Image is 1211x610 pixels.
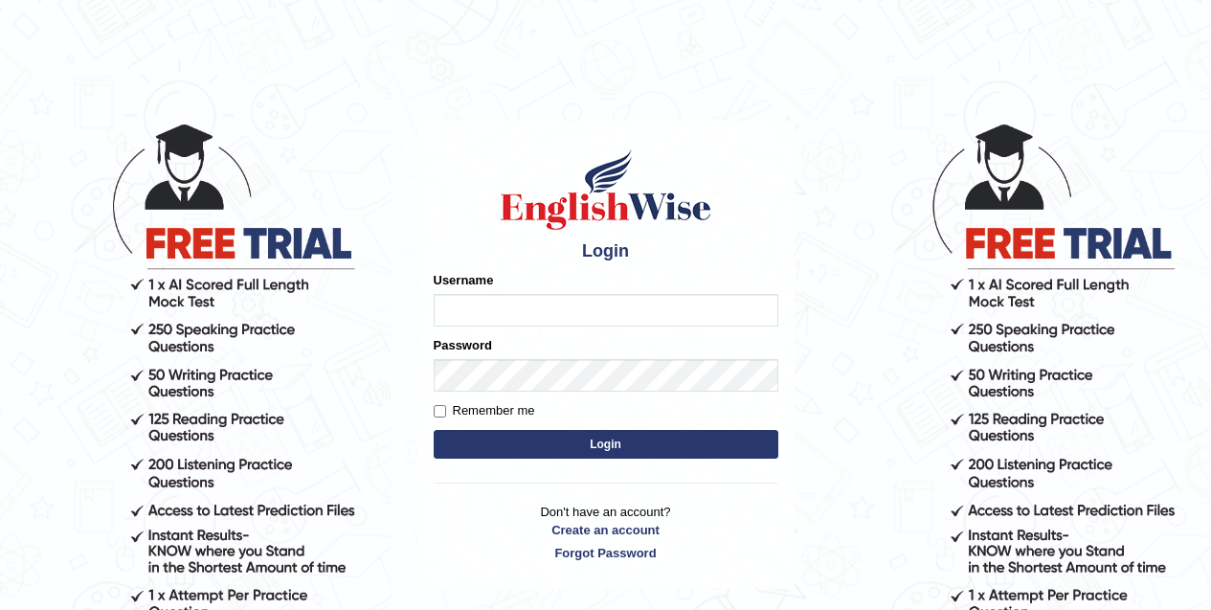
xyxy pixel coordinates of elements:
[434,401,535,420] label: Remember me
[434,405,446,418] input: Remember me
[434,271,494,289] label: Username
[434,544,778,562] a: Forgot Password
[434,430,778,459] button: Login
[497,147,715,233] img: Logo of English Wise sign in for intelligent practice with AI
[434,521,778,539] a: Create an account
[434,336,492,354] label: Password
[434,503,778,562] p: Don't have an account?
[434,242,778,261] h4: Login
